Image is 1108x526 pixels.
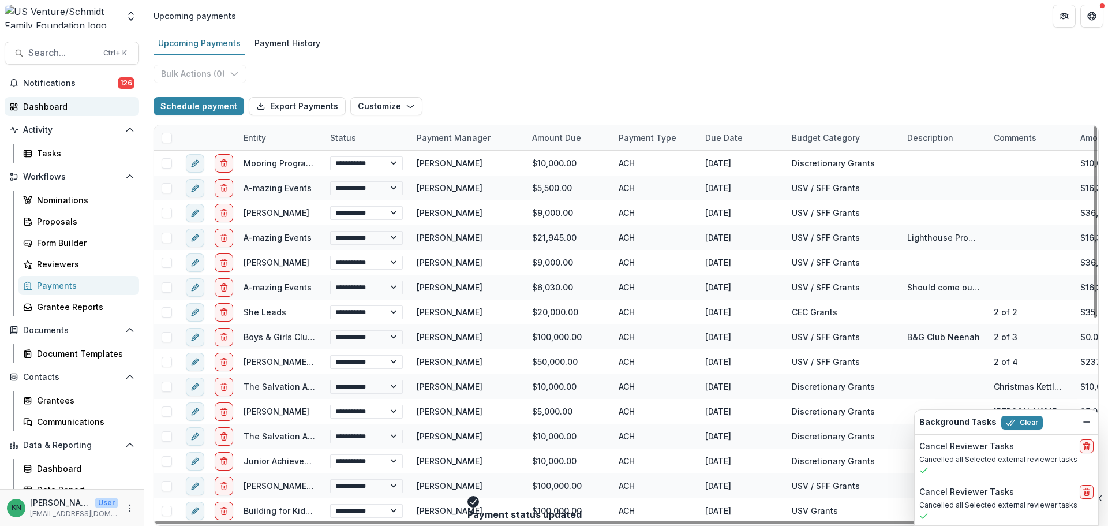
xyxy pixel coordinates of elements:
[525,200,612,225] div: $9,000.00
[994,331,1017,343] div: 2 of 3
[18,297,139,316] a: Grantee Reports
[698,374,785,399] div: [DATE]
[154,35,245,51] div: Upcoming Payments
[417,281,482,293] div: [PERSON_NAME]
[5,436,139,454] button: Open Data & Reporting
[215,477,233,495] button: delete
[30,509,118,519] p: [EMAIL_ADDRESS][DOMAIN_NAME]
[186,154,204,173] button: edit
[123,501,137,515] button: More
[792,356,860,368] div: USV / SFF Grants
[244,282,312,292] a: A-mazing Events
[215,278,233,297] button: delete
[37,394,130,406] div: Grantees
[792,505,838,517] div: USV Grants
[244,208,309,218] a: [PERSON_NAME]
[907,232,980,244] div: Lighthouse Productions & Fox Cities PAC
[417,480,482,492] div: [PERSON_NAME]
[215,204,233,222] button: delete
[785,125,900,150] div: Budget Category
[467,508,636,521] div: Payment status updated
[417,505,482,517] div: [PERSON_NAME]
[612,250,698,275] div: ACH
[5,167,139,186] button: Open Workflows
[900,132,960,144] div: Description
[919,500,1094,510] p: Cancelled all Selected external reviewer tasks
[323,132,363,144] div: Status
[1080,5,1103,28] button: Get Help
[5,321,139,340] button: Open Documents
[244,233,312,243] a: A-mazing Events
[244,382,322,391] a: The Salvation Army
[18,412,139,431] a: Communications
[417,256,482,268] div: [PERSON_NAME]
[698,324,785,349] div: [DATE]
[1080,331,1103,343] div: $0.00
[154,10,236,22] div: Upcoming payments
[186,378,204,396] button: edit
[237,125,323,150] div: Entity
[698,424,785,449] div: [DATE]
[698,349,785,374] div: [DATE]
[987,125,1073,150] div: Comments
[698,300,785,324] div: [DATE]
[612,151,698,176] div: ACH
[919,487,1014,497] h2: Cancel Reviewer Tasks
[525,300,612,324] div: $20,000.00
[792,207,860,219] div: USV / SFF Grants
[186,229,204,247] button: edit
[23,172,121,182] span: Workflows
[612,374,698,399] div: ACH
[23,326,121,335] span: Documents
[23,125,121,135] span: Activity
[417,405,482,417] div: [PERSON_NAME]
[244,332,428,342] a: Boys & Girls Clubs of the [GEOGRAPHIC_DATA]
[18,344,139,363] a: Document Templates
[417,182,482,194] div: [PERSON_NAME]
[18,255,139,274] a: Reviewers
[215,378,233,396] button: delete
[698,176,785,200] div: [DATE]
[919,417,997,427] h2: Background Tasks
[525,449,612,473] div: $10,000.00
[23,79,118,88] span: Notifications
[698,151,785,176] div: [DATE]
[5,42,139,65] button: Search...
[186,204,204,222] button: edit
[698,399,785,424] div: [DATE]
[37,279,130,292] div: Payments
[525,275,612,300] div: $6,030.00
[215,402,233,421] button: delete
[612,125,698,150] div: Payment Type
[417,430,482,442] div: [PERSON_NAME]
[698,132,750,144] div: Due Date
[215,179,233,197] button: delete
[244,183,312,193] a: A-mazing Events
[215,328,233,346] button: delete
[244,258,309,267] a: [PERSON_NAME]
[154,97,244,115] button: Schedule payment
[250,32,325,55] a: Payment History
[900,125,987,150] div: Description
[612,200,698,225] div: ACH
[417,232,482,244] div: [PERSON_NAME]
[186,253,204,272] button: edit
[792,331,860,343] div: USV / SFF Grants
[994,405,1066,417] div: [PERSON_NAME] 2026
[698,225,785,250] div: [DATE]
[612,225,698,250] div: ACH
[186,278,204,297] button: edit
[186,502,204,520] button: edit
[95,498,118,508] p: User
[244,506,394,516] a: Building for Kids [GEOGRAPHIC_DATA]
[525,473,612,498] div: $100,000.00
[612,324,698,349] div: ACH
[698,473,785,498] div: [DATE]
[23,372,121,382] span: Contacts
[244,158,387,168] a: Mooring Programs, Inc. dba Apricity
[525,349,612,374] div: $50,000.00
[417,331,482,343] div: [PERSON_NAME]
[1053,5,1076,28] button: Partners
[5,5,118,28] img: US Venture/Schmidt Family Foundation logo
